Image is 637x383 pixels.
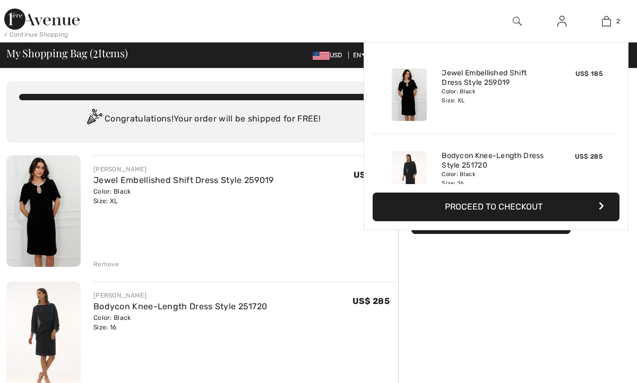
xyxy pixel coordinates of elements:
[93,45,98,59] span: 2
[352,296,390,306] span: US$ 285
[93,313,267,332] div: Color: Black Size: 16
[93,291,267,300] div: [PERSON_NAME]
[616,16,620,26] span: 2
[442,68,546,88] a: Jewel Embellished Shift Dress Style 259019
[575,153,602,160] span: US$ 285
[602,15,611,28] img: My Bag
[353,51,366,59] span: EN
[513,15,522,28] img: search the website
[313,51,330,60] img: US Dollar
[392,68,427,121] img: Jewel Embellished Shift Dress Style 259019
[313,51,347,59] span: USD
[93,259,119,269] div: Remove
[93,187,274,206] div: Color: Black Size: XL
[373,193,619,221] button: Proceed to Checkout
[549,15,575,28] a: Sign In
[93,301,267,311] a: Bodycon Knee-Length Dress Style 251720
[392,151,427,204] img: Bodycon Knee-Length Dress Style 251720
[6,155,81,267] img: Jewel Embellished Shift Dress Style 259019
[4,8,80,30] img: 1ère Avenue
[6,48,128,58] span: My Shopping Bag ( Items)
[575,70,602,77] span: US$ 185
[584,15,628,28] a: 2
[4,30,68,39] div: < Continue Shopping
[442,151,546,170] a: Bodycon Knee-Length Dress Style 251720
[354,170,390,180] span: US$ 185
[442,88,546,105] div: Color: Black Size: XL
[93,175,274,185] a: Jewel Embellished Shift Dress Style 259019
[557,15,566,28] img: My Info
[83,109,105,130] img: Congratulation2.svg
[19,109,385,130] div: Congratulations! Your order will be shipped for FREE!
[93,164,274,174] div: [PERSON_NAME]
[442,170,546,187] div: Color: Black Size: 16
